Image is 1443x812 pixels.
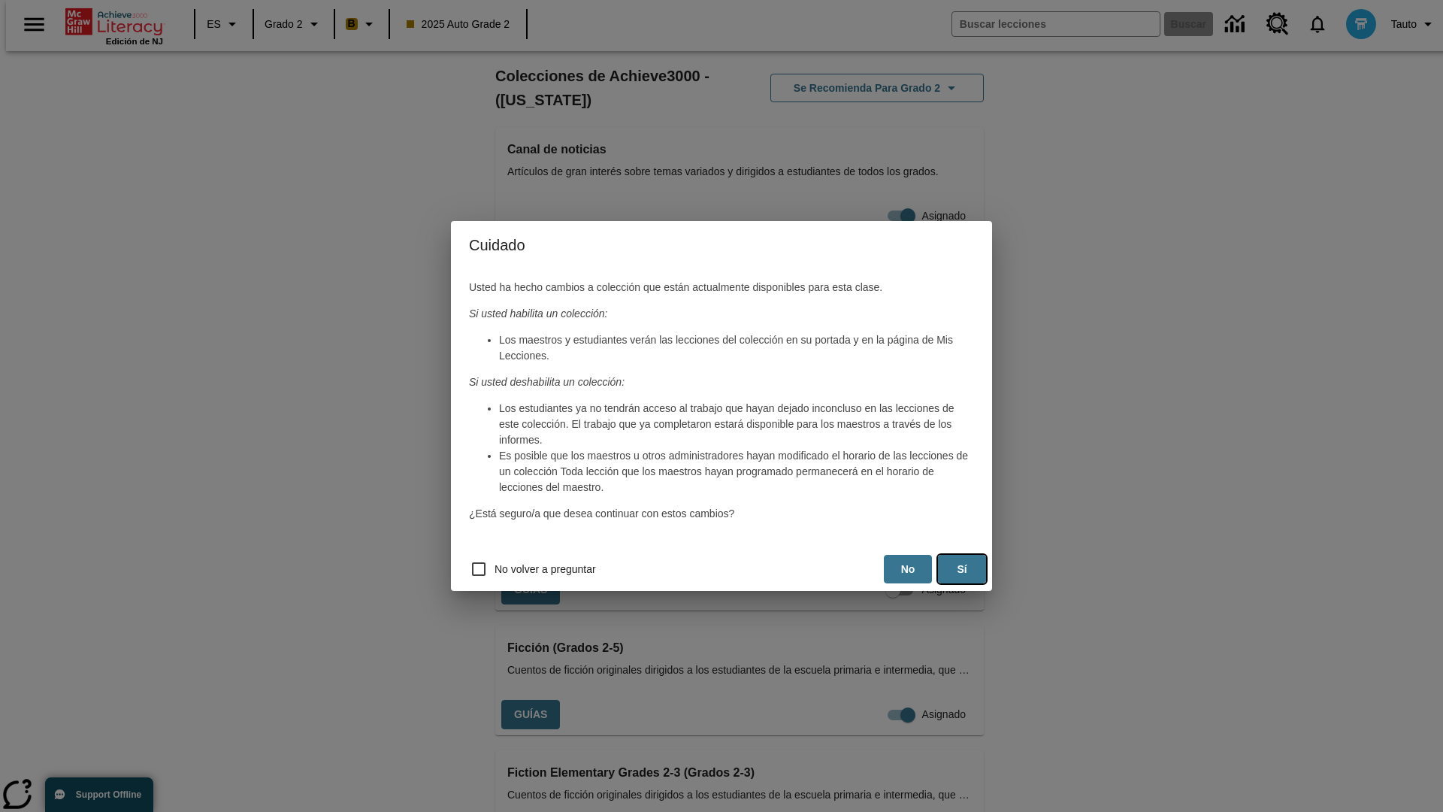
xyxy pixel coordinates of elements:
h4: Cuidado [451,221,992,269]
span: No volver a preguntar [495,562,596,577]
li: Los estudiantes ya no tendrán acceso al trabajo que hayan dejado inconcluso en las lecciones de e... [499,401,974,448]
button: Sí [938,555,986,584]
p: Usted ha hecho cambios a colección que están actualmente disponibles para esta clase. [469,280,974,295]
li: Los maestros y estudiantes verán las lecciones del colección en su portada y en la página de Mis ... [499,332,974,364]
em: Si usted habilita un colección: [469,308,607,320]
p: ¿Está seguro/a que desea continuar con estos cambios? [469,506,974,522]
em: Si usted deshabilita un colección: [469,376,625,388]
button: No [884,555,932,584]
li: Es posible que los maestros u otros administradores hayan modificado el horario de las lecciones ... [499,448,974,495]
